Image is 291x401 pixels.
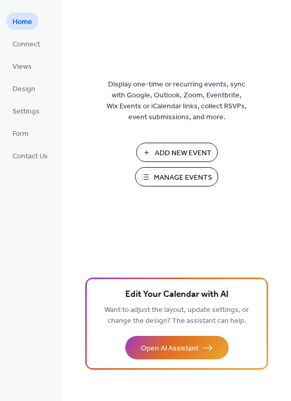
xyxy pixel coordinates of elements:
button: Open AI Assistant [125,336,229,359]
a: Form [6,124,35,142]
span: Edit Your Calendar with AI [125,287,229,302]
a: Views [6,57,38,74]
button: Manage Events [135,167,218,186]
a: Connect [6,35,46,52]
span: Manage Events [154,172,212,183]
a: Contact Us [6,147,54,164]
span: Settings [12,106,39,117]
span: Connect [12,39,40,50]
span: Form [12,129,29,140]
a: Home [6,12,38,30]
span: Open AI Assistant [141,343,199,354]
span: Display one-time or recurring events, sync with Google, Outlook, Zoom, Eventbrite, Wix Events or ... [107,79,247,123]
a: Settings [6,102,46,119]
span: Design [12,84,35,95]
span: Want to adjust the layout, update settings, or change the design? The assistant can help. [104,303,249,328]
span: Views [12,61,32,72]
a: Design [6,80,42,97]
span: Contact Us [12,151,48,162]
span: Home [12,17,32,28]
span: Add New Event [155,148,211,159]
button: Add New Event [136,143,218,162]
